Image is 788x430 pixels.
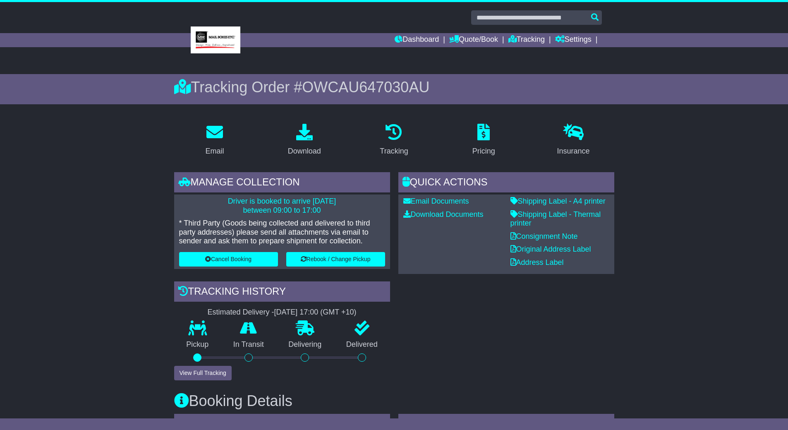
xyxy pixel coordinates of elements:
[510,232,578,240] a: Consignment Note
[398,172,614,195] div: Quick Actions
[510,197,606,205] a: Shipping Label - A4 printer
[555,33,592,47] a: Settings
[449,33,498,47] a: Quote/Book
[221,340,276,349] p: In Transit
[174,172,390,195] div: Manage collection
[174,78,614,96] div: Tracking Order #
[274,308,357,317] div: [DATE] 17:00 (GMT +10)
[200,121,229,160] a: Email
[467,121,501,160] a: Pricing
[179,219,385,246] p: * Third Party (Goods being collected and delivered to third party addresses) please send all atta...
[510,210,601,228] a: Shipping Label - Thermal printer
[174,393,614,409] h3: Booking Details
[403,197,469,205] a: Email Documents
[205,146,224,157] div: Email
[334,340,390,349] p: Delivered
[508,33,545,47] a: Tracking
[557,146,590,157] div: Insurance
[174,281,390,304] div: Tracking history
[510,258,564,267] a: Address Label
[472,146,495,157] div: Pricing
[302,79,429,96] span: OWCAU647030AU
[191,26,240,53] img: MBE Brisbane CBD
[286,252,385,267] button: Rebook / Change Pickup
[374,121,413,160] a: Tracking
[283,121,326,160] a: Download
[380,146,408,157] div: Tracking
[552,121,595,160] a: Insurance
[403,210,484,219] a: Download Documents
[174,366,232,380] button: View Full Tracking
[174,308,390,317] div: Estimated Delivery -
[174,340,221,349] p: Pickup
[179,252,278,267] button: Cancel Booking
[179,197,385,215] p: Driver is booked to arrive [DATE] between 09:00 to 17:00
[288,146,321,157] div: Download
[276,340,334,349] p: Delivering
[395,33,439,47] a: Dashboard
[510,245,591,253] a: Original Address Label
